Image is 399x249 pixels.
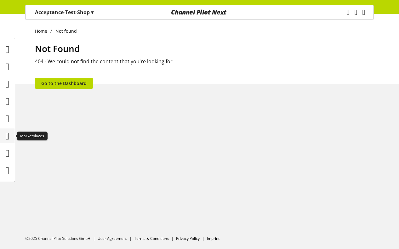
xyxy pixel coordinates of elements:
[134,236,169,241] a: Terms & Conditions
[25,236,98,241] li: ©2025 Channel Pilot Solutions GmbH
[35,42,80,54] span: Not Found
[98,236,127,241] a: User Agreement
[91,9,94,16] span: ▾
[17,132,48,140] div: Marketplaces
[35,78,93,89] a: Go to the Dashboard
[207,236,219,241] a: Imprint
[35,8,94,16] p: Acceptance-Test-Shop
[35,58,374,65] h2: 404 - We could not find the content that you're looking for
[41,80,87,87] span: Go to the Dashboard
[35,28,51,34] a: Home
[25,5,374,20] nav: main navigation
[176,236,200,241] a: Privacy Policy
